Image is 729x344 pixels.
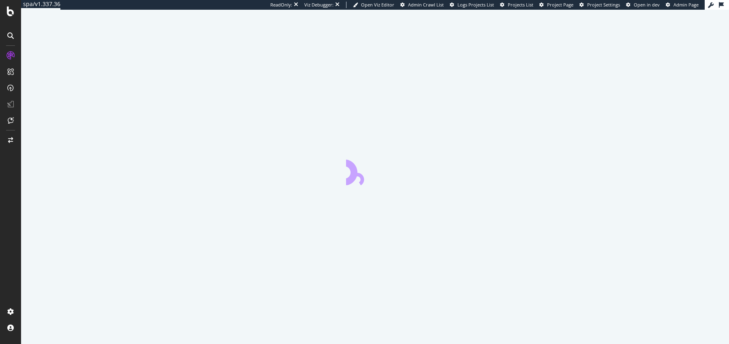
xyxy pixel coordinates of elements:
[408,2,444,8] span: Admin Crawl List
[346,156,404,185] div: animation
[361,2,394,8] span: Open Viz Editor
[587,2,620,8] span: Project Settings
[539,2,573,8] a: Project Page
[353,2,394,8] a: Open Viz Editor
[270,2,292,8] div: ReadOnly:
[457,2,494,8] span: Logs Projects List
[626,2,660,8] a: Open in dev
[500,2,533,8] a: Projects List
[450,2,494,8] a: Logs Projects List
[634,2,660,8] span: Open in dev
[673,2,699,8] span: Admin Page
[579,2,620,8] a: Project Settings
[666,2,699,8] a: Admin Page
[508,2,533,8] span: Projects List
[547,2,573,8] span: Project Page
[400,2,444,8] a: Admin Crawl List
[304,2,334,8] div: Viz Debugger:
